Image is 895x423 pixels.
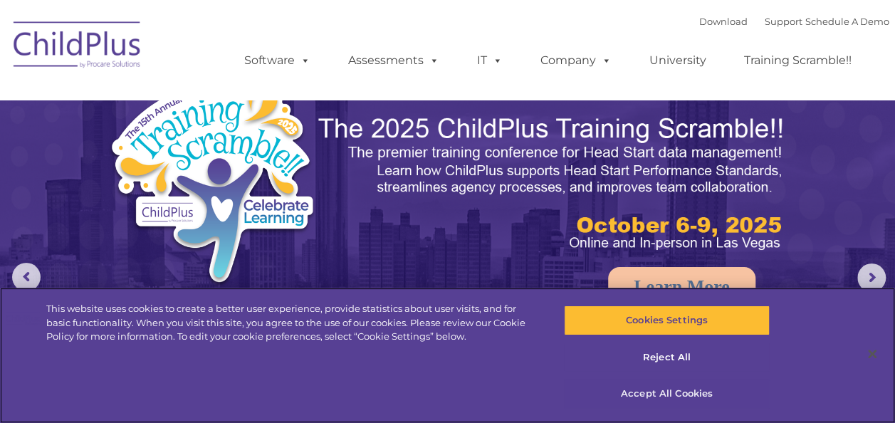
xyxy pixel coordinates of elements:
a: Training Scramble!! [730,46,866,75]
button: Accept All Cookies [564,379,770,409]
a: Software [230,46,325,75]
button: Close [857,338,888,370]
span: Last name [198,94,241,105]
img: ChildPlus by Procare Solutions [6,11,149,83]
font: | [699,16,889,27]
a: Assessments [334,46,454,75]
div: This website uses cookies to create a better user experience, provide statistics about user visit... [46,302,537,344]
a: Learn More [608,267,755,307]
a: Schedule A Demo [805,16,889,27]
button: Cookies Settings [564,305,770,335]
span: Phone number [198,152,258,163]
a: Support [765,16,802,27]
a: Download [699,16,748,27]
a: IT [463,46,517,75]
button: Reject All [564,343,770,372]
a: Company [526,46,626,75]
a: University [635,46,721,75]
